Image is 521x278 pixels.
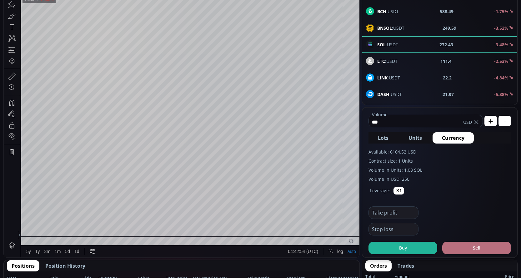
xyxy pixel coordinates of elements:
[30,14,40,20] div: 1D
[96,15,109,20] div: 236.96
[7,260,39,271] button: Positions
[20,14,30,20] div: SOL
[399,132,431,144] button: Units
[368,132,398,144] button: Lots
[377,91,389,97] b: DASH
[494,91,508,97] b: -5.38%
[84,3,102,8] div: Compare
[377,58,398,64] span: :USDT
[64,14,70,20] div: Market open
[370,262,387,270] span: Orders
[117,3,136,8] div: Indicators
[433,132,474,144] button: Currency
[440,58,452,64] b: 111.4
[368,149,511,155] label: Available: 6104.52 USD
[365,260,392,271] button: Orders
[377,91,402,98] span: :USDT
[443,25,456,31] b: 249.59
[377,75,388,81] b: LINK
[484,116,497,126] button: +
[45,262,85,270] span: Position History
[113,15,126,20] div: 230.50
[442,242,511,254] button: Sell
[368,242,437,254] button: Buy
[377,8,386,14] b: BCH
[443,91,454,98] b: 21.97
[131,15,143,20] div: 232.43
[368,158,511,164] label: Contract size: 1 Units
[440,8,453,15] b: 588.49
[494,58,508,64] b: -2.53%
[127,15,130,20] div: C
[443,74,452,81] b: 22.2
[408,134,422,142] span: Units
[368,167,511,173] label: Volume in Units: 1.08 SOL
[378,134,388,142] span: Lots
[40,14,60,20] div: Solana
[393,260,419,271] button: Trades
[398,262,414,270] span: Trades
[20,23,34,27] div: Volume
[498,116,511,126] button: -
[41,260,90,271] button: Position History
[377,25,404,31] span: :USDT
[12,262,35,270] span: Positions
[93,15,96,20] div: H
[78,15,91,20] div: 236.16
[110,15,113,20] div: L
[75,15,78,20] div: O
[442,134,464,142] span: Currency
[494,75,508,81] b: -4.84%
[145,15,173,20] div: −3.73 (−1.58%)
[368,176,511,182] label: Volume in USD: 250
[370,187,390,194] label: Leverage:
[377,58,385,64] b: LTC
[6,83,11,89] div: 
[494,8,508,14] b: -1.75%
[377,74,400,81] span: :USDT
[53,3,56,8] div: D
[393,187,404,195] button: ✕1
[377,8,399,15] span: :USDT
[377,25,392,31] b: BNSOL
[463,119,472,125] span: USD
[36,23,50,27] div: 1.096M
[494,25,508,31] b: -3.52%
[14,256,17,265] div: Hide Drawings Toolbar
